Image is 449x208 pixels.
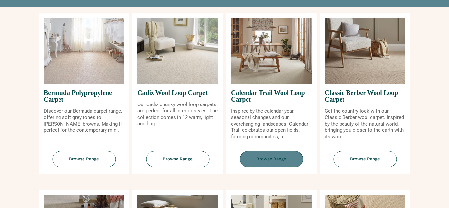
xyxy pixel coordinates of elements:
[44,18,124,84] img: Bermuda Polypropylene Carpet
[132,151,223,174] a: Browse Range
[320,151,410,174] a: Browse Range
[325,84,405,108] span: Classic Berber Wool Loop Carpet
[137,84,218,102] span: Cadiz Wool Loop Carpet
[52,151,116,167] span: Browse Range
[325,108,405,140] p: Get the country look with our Classic Berber wool carpet. Inspired by the beauty of the natural w...
[137,18,218,84] img: Cadiz Wool Loop Carpet
[146,151,209,167] span: Browse Range
[231,84,312,108] span: Calendar Trail Wool Loop Carpet
[39,151,129,174] a: Browse Range
[44,84,124,108] span: Bermuda Polypropylene Carpet
[231,18,312,84] img: Calendar Trail Wool Loop Carpet
[333,151,397,167] span: Browse Range
[137,102,218,127] p: Our Cadiz chunky wool loop carpets are perfect for all interior styles. The collection comes in 1...
[231,108,312,140] p: Inspired by the calendar year, seasonal changes and our everchanging landscapes. Calendar Trail c...
[226,151,317,174] a: Browse Range
[240,151,303,167] span: Browse Range
[325,18,405,84] img: Classic Berber Wool Loop Carpet
[44,108,124,134] p: Discover our Bermuda carpet range, offering soft grey tones to [PERSON_NAME] browns. Making if pe...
